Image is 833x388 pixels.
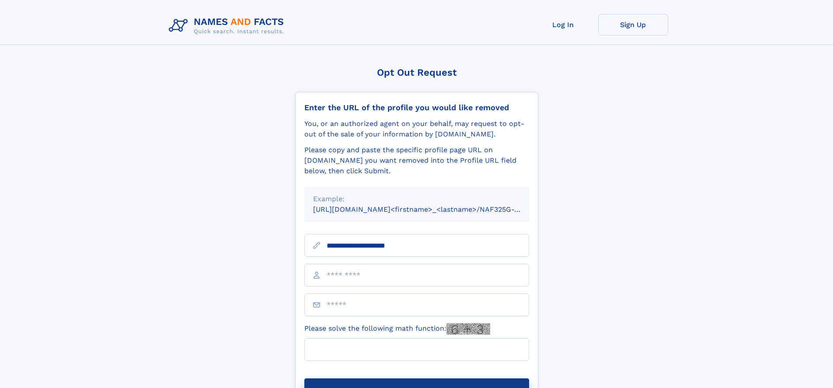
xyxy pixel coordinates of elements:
small: [URL][DOMAIN_NAME]<firstname>_<lastname>/NAF325G-xxxxxxxx [313,205,546,213]
div: Example: [313,194,520,204]
div: Enter the URL of the profile you would like removed [304,103,529,112]
div: Please copy and paste the specific profile page URL on [DOMAIN_NAME] you want removed into the Pr... [304,145,529,176]
a: Log In [528,14,598,35]
div: You, or an authorized agent on your behalf, may request to opt-out of the sale of your informatio... [304,119,529,140]
img: Logo Names and Facts [165,14,291,38]
label: Please solve the following math function: [304,323,490,335]
div: Opt Out Request [295,67,538,78]
a: Sign Up [598,14,668,35]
